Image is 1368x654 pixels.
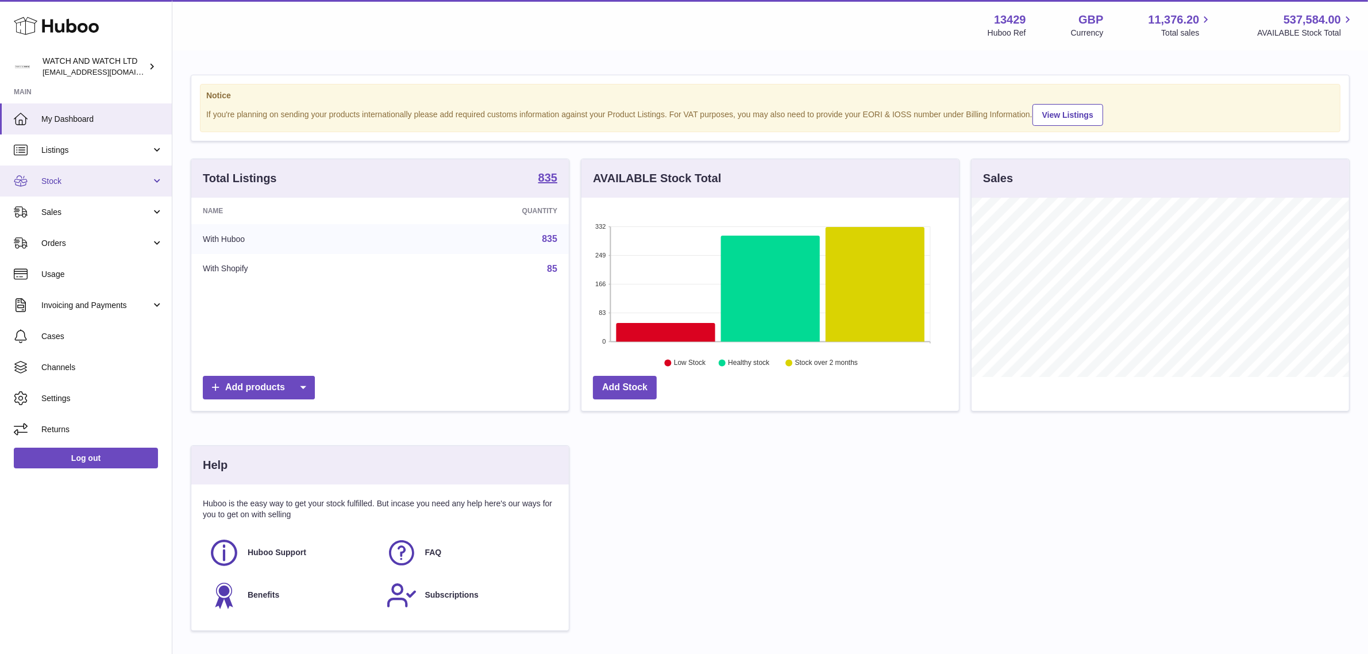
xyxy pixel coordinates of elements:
[547,264,557,274] a: 85
[595,223,606,230] text: 332
[1032,104,1103,126] a: View Listings
[41,424,163,435] span: Returns
[538,172,557,183] strong: 835
[593,376,657,399] a: Add Stock
[1148,12,1199,28] span: 11,376.20
[191,198,395,224] th: Name
[14,58,31,75] img: internalAdmin-13429@internal.huboo.com
[795,359,858,367] text: Stock over 2 months
[43,67,169,76] span: [EMAIL_ADDRESS][DOMAIN_NAME]
[425,547,442,558] span: FAQ
[386,537,552,568] a: FAQ
[191,254,395,284] td: With Shopify
[1078,12,1103,28] strong: GBP
[41,238,151,249] span: Orders
[209,580,375,611] a: Benefits
[1071,28,1104,39] div: Currency
[41,207,151,218] span: Sales
[41,176,151,187] span: Stock
[206,90,1334,101] strong: Notice
[191,224,395,254] td: With Huboo
[248,590,279,601] span: Benefits
[1284,12,1341,28] span: 537,584.00
[595,280,606,287] text: 166
[994,12,1026,28] strong: 13429
[41,145,151,156] span: Listings
[206,102,1334,126] div: If you're planning on sending your products internationally please add required customs informati...
[602,338,606,345] text: 0
[1257,28,1354,39] span: AVAILABLE Stock Total
[41,362,163,373] span: Channels
[395,198,569,224] th: Quantity
[1257,12,1354,39] a: 537,584.00 AVAILABLE Stock Total
[538,172,557,186] a: 835
[203,457,228,473] h3: Help
[41,393,163,404] span: Settings
[41,114,163,125] span: My Dashboard
[988,28,1026,39] div: Huboo Ref
[209,537,375,568] a: Huboo Support
[248,547,306,558] span: Huboo Support
[203,376,315,399] a: Add products
[1161,28,1212,39] span: Total sales
[542,234,557,244] a: 835
[425,590,479,601] span: Subscriptions
[593,171,721,186] h3: AVAILABLE Stock Total
[595,252,606,259] text: 249
[43,56,146,78] div: WATCH AND WATCH LTD
[728,359,770,367] text: Healthy stock
[386,580,552,611] a: Subscriptions
[1148,12,1212,39] a: 11,376.20 Total sales
[599,309,606,316] text: 83
[203,498,557,520] p: Huboo is the easy way to get your stock fulfilled. But incase you need any help here's our ways f...
[41,300,151,311] span: Invoicing and Payments
[41,331,163,342] span: Cases
[674,359,706,367] text: Low Stock
[983,171,1013,186] h3: Sales
[203,171,277,186] h3: Total Listings
[14,448,158,468] a: Log out
[41,269,163,280] span: Usage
